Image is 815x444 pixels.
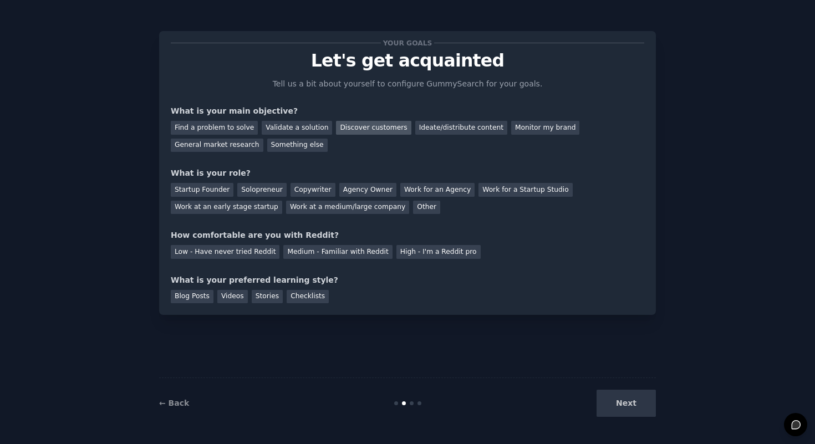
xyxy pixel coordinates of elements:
[413,201,440,215] div: Other
[171,167,644,179] div: What is your role?
[287,290,329,304] div: Checklists
[237,183,286,197] div: Solopreneur
[511,121,579,135] div: Monitor my brand
[286,201,409,215] div: Work at a medium/large company
[171,229,644,241] div: How comfortable are you with Reddit?
[478,183,572,197] div: Work for a Startup Studio
[171,105,644,117] div: What is your main objective?
[159,399,189,407] a: ← Back
[339,183,396,197] div: Agency Owner
[400,183,475,197] div: Work for an Agency
[171,245,279,259] div: Low - Have never tried Reddit
[381,37,434,49] span: Your goals
[171,274,644,286] div: What is your preferred learning style?
[415,121,507,135] div: Ideate/distribute content
[217,290,248,304] div: Videos
[267,139,328,152] div: Something else
[291,183,335,197] div: Copywriter
[336,121,411,135] div: Discover customers
[262,121,332,135] div: Validate a solution
[171,290,213,304] div: Blog Posts
[283,245,392,259] div: Medium - Familiar with Reddit
[252,290,283,304] div: Stories
[171,51,644,70] p: Let's get acquainted
[171,121,258,135] div: Find a problem to solve
[171,201,282,215] div: Work at an early stage startup
[171,139,263,152] div: General market research
[396,245,481,259] div: High - I'm a Reddit pro
[268,78,547,90] p: Tell us a bit about yourself to configure GummySearch for your goals.
[171,183,233,197] div: Startup Founder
